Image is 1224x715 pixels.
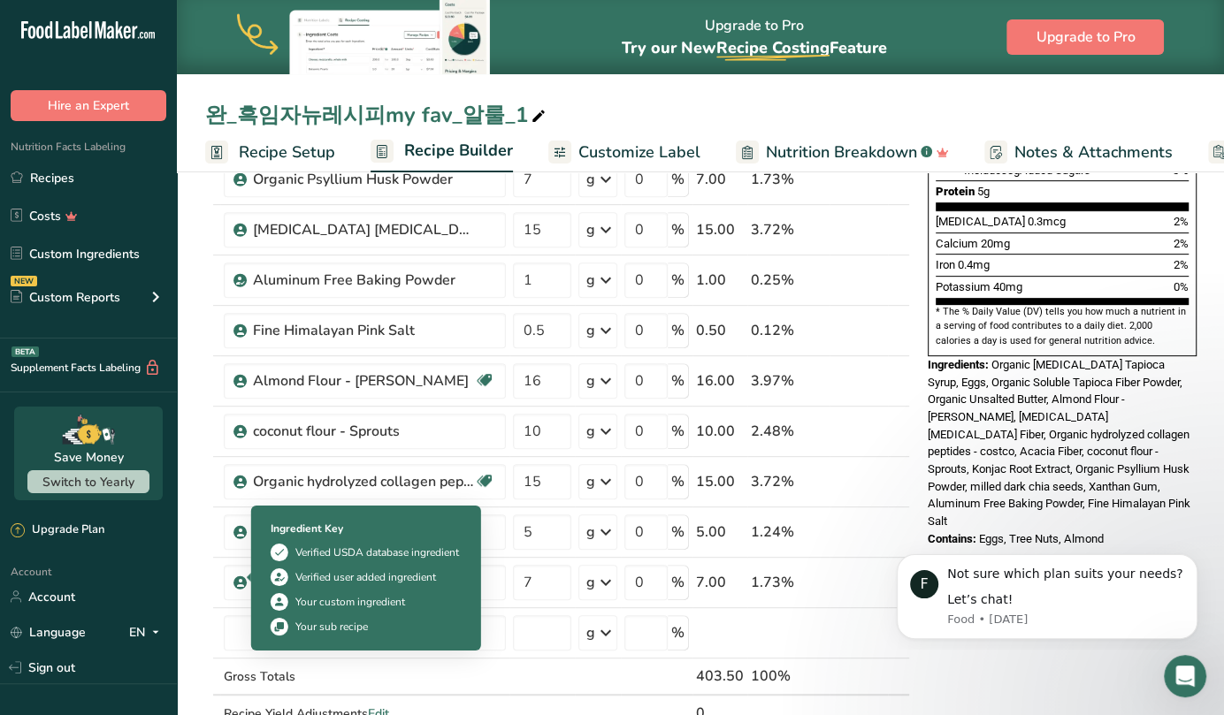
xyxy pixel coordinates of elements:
span: 0g [1007,164,1020,177]
div: Save Money [54,448,124,467]
div: Custom Reports [11,288,120,307]
div: Organic hydrolyzed collagen peptides - costco [253,471,474,492]
button: Hire an Expert [11,90,166,121]
span: Iron [936,258,955,271]
a: Recipe Builder [371,131,513,173]
div: 16.00 [696,370,744,392]
div: Aluminum Free Baking Powder [253,270,474,291]
span: Calcium [936,237,978,250]
span: Recipe Costing [716,37,830,58]
div: g [586,219,595,240]
span: 5g [977,185,990,198]
div: Organic Psyllium Husk Powder [253,169,474,190]
div: EN [129,621,166,643]
span: Includes Added Sugars [964,164,1090,177]
span: Try our New Feature [622,37,887,58]
div: 15.00 [696,219,744,240]
div: Fine Himalayan Pink Salt [253,320,474,341]
span: 20mg [981,237,1010,250]
div: 0.50 [696,320,744,341]
span: Switch to Yearly [42,474,134,491]
a: Notes & Attachments [984,133,1173,172]
a: Recipe Setup [205,133,335,172]
div: 100% [751,666,826,687]
div: 7.00 [696,572,744,593]
span: Potassium [936,280,991,293]
button: Upgrade to Pro [1006,19,1164,55]
div: 3.72% [751,471,826,492]
span: Contains: [928,532,976,545]
span: Nutrition Breakdown [766,141,917,164]
div: Your sub recipe [295,619,368,635]
div: BETA [11,346,39,357]
div: 1.73% [751,572,826,593]
div: g [586,421,595,442]
div: Your custom ingredient [295,594,405,610]
section: * The % Daily Value (DV) tells you how much a nutrient in a serving of food contributes to a dail... [936,305,1189,348]
div: Upgrade to Pro [622,1,887,74]
div: 7.00 [696,169,744,190]
div: 0.12% [751,320,826,341]
span: Ingredients: [928,358,989,371]
div: g [586,471,595,492]
span: 0.4mg [958,258,990,271]
div: 3.72% [751,219,826,240]
button: Switch to Yearly [27,470,149,493]
div: 완_흑임자뉴레시피my fav_알룰_1 [205,99,549,131]
div: 5.00 [696,521,744,543]
div: NEW [11,276,37,286]
div: g [586,320,595,341]
div: 2.48% [751,421,826,442]
span: 40mg [993,280,1022,293]
div: Verified user added ingredient [295,569,436,585]
div: g [586,370,595,392]
span: Upgrade to Pro [1036,27,1135,48]
a: Customize Label [548,133,700,172]
span: [MEDICAL_DATA] [936,215,1025,228]
div: g [586,622,595,643]
div: 1.00 [696,270,744,291]
div: [MEDICAL_DATA] [MEDICAL_DATA] Fiber [253,219,474,240]
span: 2% [1174,258,1189,271]
div: 0.25% [751,270,826,291]
span: Recipe Builder [404,139,513,163]
span: Eggs, Tree Nuts, Almond [979,532,1104,545]
div: 403.50 [696,666,744,687]
div: 1.73% [751,169,826,190]
span: Protein [936,185,975,198]
div: g [586,521,595,543]
a: Nutrition Breakdown [736,133,949,172]
div: g [586,270,595,291]
a: Language [11,617,86,648]
span: Recipe Setup [239,141,335,164]
span: 2% [1174,215,1189,228]
img: Sub Recipe [271,618,288,635]
div: Verified USDA database ingredient [295,544,459,560]
div: Upgrade Plan [11,521,104,539]
div: Gross Totals [224,667,506,686]
span: 0% [1173,164,1189,177]
div: 3.97% [751,370,826,392]
div: 1.24% [751,521,826,543]
div: Ingredient Key [271,521,462,536]
div: 15.00 [696,471,744,492]
div: g [586,169,595,190]
iframe: Intercom live chat [1164,655,1206,697]
input: Add Ingredient [224,615,506,650]
span: Organic [MEDICAL_DATA] Tapioca Syrup, Eggs, Organic Soluble Tapioca Fiber Powder, Organic Unsalte... [928,358,1190,528]
span: Notes & Attachments [1014,141,1173,164]
div: coconut flour - Sprouts [253,421,474,442]
span: 0% [1174,280,1189,293]
span: 0.3mcg [1028,215,1066,228]
span: 2% [1174,237,1189,250]
span: Customize Label [578,141,700,164]
div: 10.00 [696,421,744,442]
div: Almond Flour - [PERSON_NAME] [253,370,474,392]
iframe: Intercom notifications message [870,538,1224,650]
